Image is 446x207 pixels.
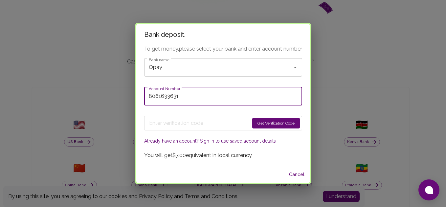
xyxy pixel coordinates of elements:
button: Already have an account? Sign in to use saved account details [144,138,276,144]
button: Cancel [286,169,307,181]
p: You will get $7.00 equivalent in local currency. [144,151,302,159]
label: Account Number [149,86,180,91]
button: Open [291,63,300,72]
button: Open chat window [418,179,439,200]
input: Enter verification code [149,118,249,128]
button: Get Verification Code [252,118,300,128]
label: Bank name [149,57,169,62]
h2: Bank deposit [136,24,310,45]
p: To get money, please select your bank and enter account number [144,45,302,53]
